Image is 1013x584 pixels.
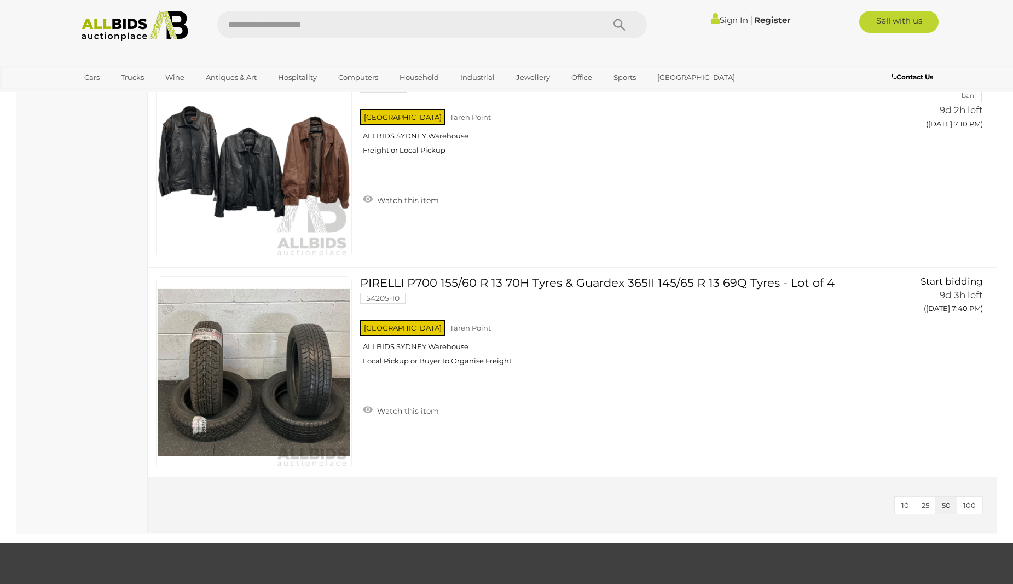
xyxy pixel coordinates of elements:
img: 54205-10a.jpeg [158,277,350,469]
b: Contact Us [892,73,933,81]
a: Sign In [711,15,748,25]
a: Wine [158,68,192,86]
img: 54245-70a.png [158,66,350,258]
span: Start bidding [921,276,983,287]
a: Register [754,15,790,25]
a: PIRELLI P700 155/60 R 13 70H Tyres & Guardex 365II 145/65 R 13 69Q Tyres - Lot of 4 54205-10 [GEO... [368,276,847,374]
span: 25 [922,501,929,510]
a: Cars [77,68,107,86]
a: $1 bani 9d 2h left ([DATE] 7:10 PM) [864,66,986,134]
span: Watch this item [374,195,439,205]
span: | [750,14,752,26]
a: Vintage Australian Leather Bomber Jackets - Lot of 3 54245-70 [GEOGRAPHIC_DATA] Taren Point ALLBI... [368,66,847,163]
a: Industrial [453,68,502,86]
a: Start bidding 9d 3h left ([DATE] 7:40 PM) [864,276,986,319]
a: Jewellery [509,68,557,86]
a: [GEOGRAPHIC_DATA] [650,68,742,86]
a: Sell with us [859,11,939,33]
a: Household [392,68,446,86]
a: Computers [331,68,385,86]
span: Watch this item [374,406,439,416]
button: 100 [957,497,982,514]
a: Watch this item [360,191,442,207]
span: 50 [942,501,951,510]
button: 10 [895,497,916,514]
button: Search [592,11,647,38]
img: Allbids.com.au [76,11,194,41]
a: Contact Us [892,71,936,83]
button: 25 [915,497,936,514]
a: Trucks [114,68,151,86]
span: 10 [901,501,909,510]
span: 100 [963,501,976,510]
button: 50 [935,497,957,514]
a: Sports [606,68,643,86]
a: Hospitality [271,68,324,86]
a: Antiques & Art [199,68,264,86]
a: Office [564,68,599,86]
a: Watch this item [360,402,442,418]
